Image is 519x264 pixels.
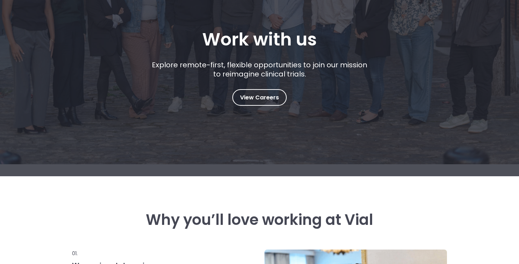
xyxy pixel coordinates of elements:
[72,211,447,228] h3: Why you’ll love working at Vial
[149,60,370,79] p: Explore remote-first, flexible opportunities to join our mission to reimagine clinical trials.
[232,89,287,106] a: View Careers
[202,29,317,50] h1: Work with us
[72,250,235,257] p: 01.
[240,93,279,102] span: View Careers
